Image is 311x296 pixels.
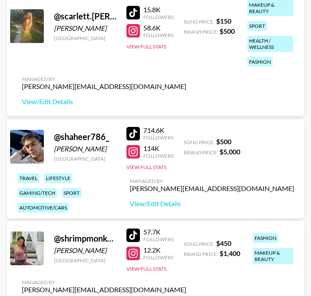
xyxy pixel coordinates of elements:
[247,21,267,31] div: sport
[54,156,116,162] div: [GEOGRAPHIC_DATA]
[54,257,116,264] div: [GEOGRAPHIC_DATA]
[184,139,214,145] span: Song Price:
[253,233,278,243] div: fashion
[126,43,166,50] button: View Full Stats
[54,35,116,41] div: [GEOGRAPHIC_DATA]
[22,279,186,285] div: Managed By
[54,24,116,32] div: [PERSON_NAME]
[130,199,294,208] a: View/Edit Details
[62,188,81,198] div: sport
[18,188,57,198] div: gaming/tech
[247,36,293,52] div: health / wellness
[253,248,293,264] div: makeup & beauty
[143,228,174,236] div: 57.7K
[22,285,186,294] div: [PERSON_NAME][EMAIL_ADDRESS][DOMAIN_NAME]
[143,236,174,242] div: Followers
[184,19,214,25] span: Song Price:
[220,249,240,257] strong: $ 1,400
[143,126,174,135] div: 714.6K
[184,251,218,257] span: Brand Price:
[184,149,218,156] span: Brand Price:
[130,178,294,184] div: Managed By
[143,32,174,38] div: Followers
[54,145,116,153] div: [PERSON_NAME]
[54,233,116,244] div: @ shrimpmonkey04
[44,173,72,183] div: lifestyle
[18,203,69,213] div: automotive/cars
[18,173,39,183] div: travel
[143,246,174,254] div: 12.2K
[143,254,174,261] div: Followers
[143,135,174,141] div: Followers
[54,246,116,255] div: [PERSON_NAME]
[216,17,231,25] strong: $ 150
[143,14,174,20] div: Followers
[130,184,294,193] div: [PERSON_NAME][EMAIL_ADDRESS][DOMAIN_NAME]
[126,266,166,272] button: View Full Stats
[143,24,174,32] div: 58.6K
[216,137,231,145] strong: $ 500
[22,76,186,82] div: Managed By
[220,148,240,156] strong: $ 5,000
[220,27,235,35] strong: $ 500
[22,82,186,91] div: [PERSON_NAME][EMAIL_ADDRESS][DOMAIN_NAME]
[184,29,218,35] span: Brand Price:
[143,153,174,159] div: Followers
[216,239,231,247] strong: $ 450
[54,11,116,22] div: @ scarlett.[PERSON_NAME]
[126,164,166,170] button: View Full Stats
[143,5,174,14] div: 15.8K
[54,132,116,142] div: @ shaheer786_
[247,57,273,67] div: fashion
[184,241,214,247] span: Song Price:
[22,97,186,106] a: View/Edit Details
[143,144,174,153] div: 114K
